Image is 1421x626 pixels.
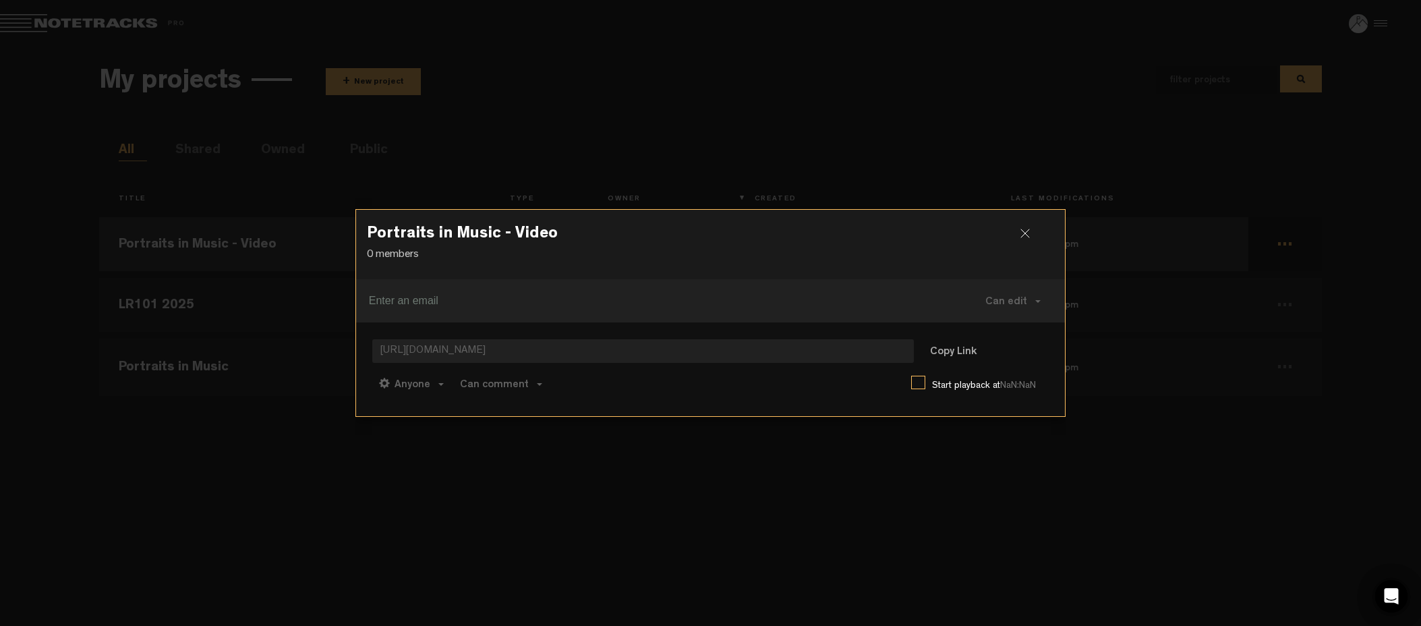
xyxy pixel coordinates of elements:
button: Anyone [372,368,451,400]
span: Can comment [460,380,529,391]
span: [URL][DOMAIN_NAME] [372,339,914,363]
h3: Portraits in Music - Video [367,226,1055,248]
button: Can comment [453,368,549,400]
span: Can edit [985,297,1027,308]
p: 0 members [367,248,1055,263]
div: Open Intercom Messenger [1375,580,1408,613]
input: Enter an email [369,290,912,312]
label: Start playback at [932,379,1049,393]
button: Copy Link [917,339,990,366]
button: Can edit [972,285,1054,317]
span: NaN:NaN [1000,381,1036,391]
span: Anyone [395,380,430,391]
